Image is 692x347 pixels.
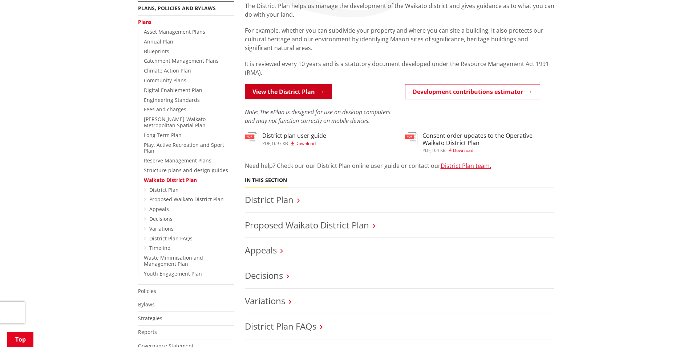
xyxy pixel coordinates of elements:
[138,301,155,308] a: Bylaws
[405,84,540,99] a: Development contributions estimator
[441,162,491,170] a: District Plan team.
[245,244,277,256] a: Appeals
[138,5,216,12] a: Plans, policies and bylaws
[453,147,473,153] span: Download
[245,161,554,170] p: Need help? Check our our District Plan online user guide or contact our
[262,140,270,146] span: pdf
[144,96,200,103] a: Engineering Standards
[245,59,554,77] p: It is reviewed every 10 years and is a statutory document developed under the Resource Management...
[138,288,156,294] a: Policies
[144,67,191,74] a: Climate Action Plan
[245,132,257,145] img: document-pdf.svg
[245,108,390,125] em: Note: The ePlan is designed for use on desktop computers and may not function correctly on mobile...
[245,26,554,52] p: For example, whether you can subdivide your property and where you can site a building. It also p...
[422,147,430,153] span: pdf
[245,84,332,99] a: View the District Plan
[149,186,179,193] a: District Plan
[138,315,162,322] a: Strategies
[245,177,287,183] h5: In this section
[245,194,294,206] a: District Plan
[144,141,224,154] a: Play, Active Recreation and Sport Plan
[144,254,203,267] a: Waste Minimisation and Management Plan
[405,132,417,145] img: document-pdf.svg
[138,329,157,335] a: Reports
[144,57,219,64] a: Catchment Management Plans
[149,235,193,242] a: District Plan FAQs
[144,77,186,84] a: Community Plans
[144,157,211,164] a: Reserve Management Plans
[7,332,33,347] a: Top
[144,48,169,55] a: Blueprints
[144,28,205,35] a: Asset Management Plans
[422,148,554,153] div: ,
[149,225,174,232] a: Variations
[149,244,170,251] a: Timeline
[144,106,186,113] a: Fees and charges
[245,219,369,231] a: Proposed Waikato District Plan
[144,87,202,94] a: Digital Enablement Plan
[245,132,326,145] a: District plan user guide pdf,1697 KB Download
[144,270,202,277] a: Youth Engagement Plan
[138,18,151,25] a: Plans
[262,141,326,146] div: ,
[659,317,685,343] iframe: Messenger Launcher
[405,132,554,152] a: Consent order updates to the Operative Waikato District Plan pdf,164 KB Download
[245,295,285,307] a: Variations
[245,320,316,332] a: District Plan FAQs
[262,132,326,139] h3: District plan user guide
[422,132,554,146] h3: Consent order updates to the Operative Waikato District Plan
[144,116,206,129] a: [PERSON_NAME]-Waikato Metropolitan Spatial Plan
[144,177,197,183] a: Waikato District Plan
[144,132,182,139] a: Long Term Plan
[144,38,173,45] a: Annual Plan
[295,140,316,146] span: Download
[144,167,228,174] a: Structure plans and design guides
[245,269,283,281] a: Decisions
[432,147,446,153] span: 164 KB
[149,196,224,203] a: Proposed Waikato District Plan
[271,140,288,146] span: 1697 KB
[149,206,169,212] a: Appeals
[149,215,173,222] a: Decisions
[245,1,554,19] p: The District Plan helps us manage the development of the Waikato district and gives guidance as t...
